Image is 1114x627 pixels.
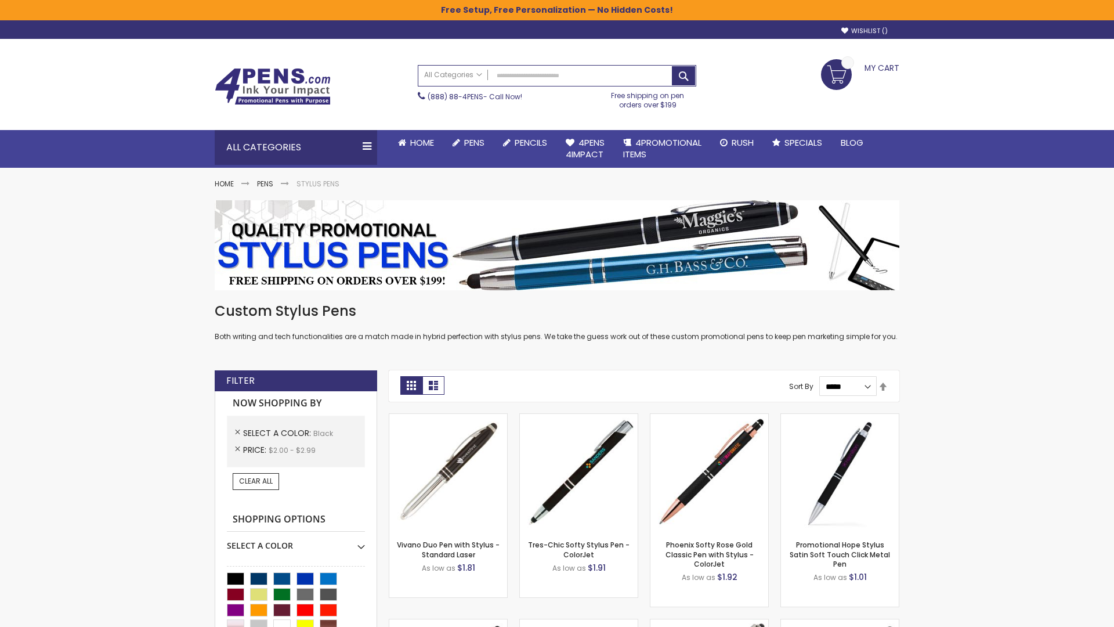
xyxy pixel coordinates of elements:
span: $1.92 [717,571,737,583]
strong: Filter [226,374,255,387]
span: Price [243,444,269,456]
a: Clear All [233,473,279,489]
img: 4Pens Custom Pens and Promotional Products [215,68,331,105]
div: All Categories [215,130,377,165]
img: Tres-Chic Softy Stylus Pen - ColorJet-Black [520,414,638,532]
a: Rush [711,130,763,156]
a: Promotional Hope Stylus Satin Soft Touch Click Metal Pen [790,540,890,568]
img: Phoenix Softy Rose Gold Classic Pen with Stylus - ColorJet-Black [650,414,768,532]
label: Sort By [789,381,813,391]
a: 4Pens4impact [556,130,614,168]
div: Select A Color [227,532,365,552]
h1: Custom Stylus Pens [215,302,899,320]
img: Vivano Duo Pen with Stylus - Standard Laser-Black [389,414,507,532]
strong: Stylus Pens [296,179,339,189]
span: Pens [464,136,484,149]
a: (888) 88-4PENS [428,92,483,102]
a: Phoenix Softy Rose Gold Classic Pen with Stylus - ColorJet [665,540,754,568]
span: Clear All [239,476,273,486]
span: Black [313,428,333,438]
a: Tres-Chic Softy Stylus Pen - ColorJet-Black [520,413,638,423]
span: Select A Color [243,427,313,439]
a: Pens [257,179,273,189]
a: Tres-Chic Softy Stylus Pen - ColorJet [528,540,630,559]
span: Pencils [515,136,547,149]
span: 4PROMOTIONAL ITEMS [623,136,701,160]
span: Specials [784,136,822,149]
span: $1.01 [849,571,867,583]
div: Both writing and tech functionalities are a match made in hybrid perfection with stylus pens. We ... [215,302,899,342]
a: Phoenix Softy Rose Gold Classic Pen with Stylus - ColorJet-Black [650,413,768,423]
a: Wishlist [841,27,888,35]
img: Stylus Pens [215,200,899,290]
a: Blog [831,130,873,156]
span: As low as [813,572,847,582]
span: Rush [732,136,754,149]
span: $1.91 [588,562,606,574]
span: 4Pens 4impact [566,136,605,160]
span: As low as [552,563,586,573]
span: - Call Now! [428,92,522,102]
span: Home [410,136,434,149]
a: Pencils [494,130,556,156]
a: Vivano Duo Pen with Stylus - Standard Laser-Black [389,413,507,423]
span: As low as [682,572,715,582]
a: Vivano Duo Pen with Stylus - Standard Laser [397,540,500,559]
span: All Categories [424,70,482,80]
span: As low as [422,563,455,573]
img: Promotional Hope Stylus Satin Soft Touch Click Metal Pen-Black [781,414,899,532]
strong: Now Shopping by [227,391,365,416]
a: Promotional Hope Stylus Satin Soft Touch Click Metal Pen-Black [781,413,899,423]
a: 4PROMOTIONALITEMS [614,130,711,168]
strong: Grid [400,376,422,395]
span: $1.81 [457,562,475,574]
span: $2.00 - $2.99 [269,445,316,455]
strong: Shopping Options [227,507,365,532]
a: Home [389,130,443,156]
div: Free shipping on pen orders over $199 [599,87,697,110]
a: Home [215,179,234,189]
span: Blog [841,136,863,149]
a: Pens [443,130,494,156]
a: All Categories [418,66,488,85]
a: Specials [763,130,831,156]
